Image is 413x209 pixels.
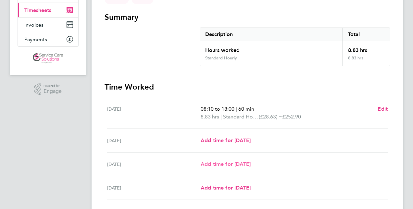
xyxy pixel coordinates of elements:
span: Timesheets [24,7,51,13]
div: Summary [200,28,390,66]
div: Description [200,28,343,41]
span: Edit [378,106,388,112]
a: Add time for [DATE] [201,160,251,168]
span: Powered by [44,83,62,89]
div: Standard Hourly [205,55,237,61]
span: Standard Hourly [223,113,259,121]
a: Powered byEngage [34,83,62,95]
div: 8.83 hrs [343,55,390,66]
div: 8.83 hrs [343,41,390,55]
span: Engage [44,89,62,94]
span: 8.83 hrs [201,114,219,120]
span: Payments [24,36,47,43]
span: | [236,106,237,112]
div: Total [343,28,390,41]
div: Hours worked [200,41,343,55]
a: Timesheets [18,3,78,17]
div: [DATE] [107,184,201,192]
a: Invoices [18,18,78,32]
span: | [220,114,222,120]
h3: Summary [105,12,390,22]
span: Invoices [24,22,44,28]
span: (£28.63) = [259,114,282,120]
a: Payments [18,32,78,46]
img: servicecare-logo-retina.png [33,53,63,64]
span: Add time for [DATE] [201,185,251,191]
div: [DATE] [107,160,201,168]
a: Edit [378,105,388,113]
div: [DATE] [107,105,201,121]
a: Add time for [DATE] [201,184,251,192]
a: Go to home page [18,53,79,64]
span: Add time for [DATE] [201,137,251,143]
span: Add time for [DATE] [201,161,251,167]
a: Add time for [DATE] [201,137,251,144]
div: [DATE] [107,137,201,144]
span: 08:10 to 18:00 [201,106,234,112]
h3: Time Worked [105,82,390,92]
span: 60 min [238,106,254,112]
span: £252.90 [282,114,301,120]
